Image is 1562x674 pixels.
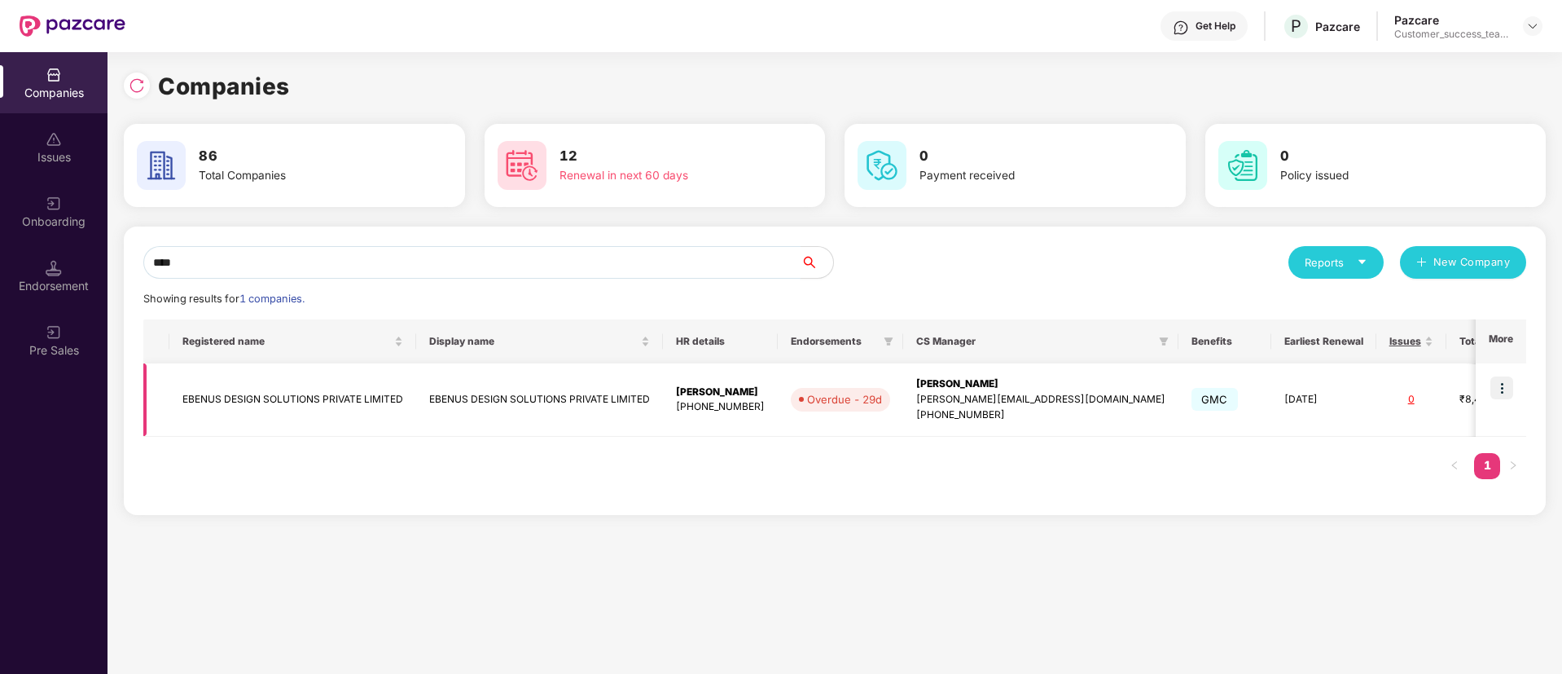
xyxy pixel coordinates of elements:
[1450,460,1459,470] span: left
[676,399,765,415] div: [PHONE_NUMBER]
[916,407,1165,423] div: [PHONE_NUMBER]
[1159,337,1169,346] span: filter
[1500,453,1526,479] li: Next Page
[416,363,663,437] td: EBENUS DESIGN SOLUTIONS PRIVATE LIMITED
[1459,392,1541,407] div: ₹8,42,520
[498,141,546,190] img: svg+xml;base64,PHN2ZyB4bWxucz0iaHR0cDovL3d3dy53My5vcmcvMjAwMC9zdmciIHdpZHRoPSI2MCIgaGVpZ2h0PSI2MC...
[46,196,62,212] img: svg+xml;base64,PHN2ZyB3aWR0aD0iMjAiIGhlaWdodD0iMjAiIHZpZXdCb3g9IjAgMCAyMCAyMCIgZmlsbD0ibm9uZSIgeG...
[239,293,305,305] span: 1 companies.
[1490,377,1513,399] img: icon
[807,391,882,407] div: Overdue - 29d
[1446,319,1554,363] th: Total Premium
[1441,453,1468,479] li: Previous Page
[916,392,1165,407] div: [PERSON_NAME][EMAIL_ADDRESS][DOMAIN_NAME]
[1416,257,1427,270] span: plus
[46,260,62,276] img: svg+xml;base64,PHN2ZyB3aWR0aD0iMTQuNSIgaGVpZ2h0PSIxNC41IiB2aWV3Qm94PSIwIDAgMTYgMTYiIGZpbGw9Im5vbm...
[1173,20,1189,36] img: svg+xml;base64,PHN2ZyBpZD0iSGVscC0zMngzMiIgeG1sbnM9Imh0dHA6Ly93d3cudzMub3JnLzIwMDAvc3ZnIiB3aWR0aD...
[559,146,765,167] h3: 12
[137,141,186,190] img: svg+xml;base64,PHN2ZyB4bWxucz0iaHR0cDovL3d3dy53My5vcmcvMjAwMC9zdmciIHdpZHRoPSI2MCIgaGVpZ2h0PSI2MC...
[416,319,663,363] th: Display name
[20,15,125,37] img: New Pazcare Logo
[800,246,834,279] button: search
[1291,16,1301,36] span: P
[158,68,290,104] h1: Companies
[1433,254,1511,271] span: New Company
[916,377,1165,392] div: [PERSON_NAME]
[663,319,778,363] th: HR details
[1178,319,1271,363] th: Benefits
[884,337,893,346] span: filter
[1196,20,1235,33] div: Get Help
[1476,319,1526,363] th: More
[46,67,62,83] img: svg+xml;base64,PHN2ZyBpZD0iQ29tcGFuaWVzIiB4bWxucz0iaHR0cDovL3d3dy53My5vcmcvMjAwMC9zdmciIHdpZHRoPS...
[791,335,877,348] span: Endorsements
[919,146,1125,167] h3: 0
[916,335,1152,348] span: CS Manager
[1315,19,1360,34] div: Pazcare
[1459,335,1529,348] span: Total Premium
[1400,246,1526,279] button: plusNew Company
[46,131,62,148] img: svg+xml;base64,PHN2ZyBpZD0iSXNzdWVzX2Rpc2FibGVkIiB4bWxucz0iaHR0cDovL3d3dy53My5vcmcvMjAwMC9zdmciIH...
[559,167,765,185] div: Renewal in next 60 days
[199,146,404,167] h3: 86
[1376,319,1446,363] th: Issues
[1280,167,1485,185] div: Policy issued
[169,319,416,363] th: Registered name
[1394,28,1508,41] div: Customer_success_team_lead
[919,167,1125,185] div: Payment received
[676,385,765,400] div: [PERSON_NAME]
[143,293,305,305] span: Showing results for
[199,167,404,185] div: Total Companies
[858,141,906,190] img: svg+xml;base64,PHN2ZyB4bWxucz0iaHR0cDovL3d3dy53My5vcmcvMjAwMC9zdmciIHdpZHRoPSI2MCIgaGVpZ2h0PSI2MC...
[1474,453,1500,478] a: 1
[1389,392,1433,407] div: 0
[1389,335,1421,348] span: Issues
[880,332,897,351] span: filter
[1280,146,1485,167] h3: 0
[1156,332,1172,351] span: filter
[429,335,638,348] span: Display name
[1271,363,1376,437] td: [DATE]
[1508,460,1518,470] span: right
[1500,453,1526,479] button: right
[1305,254,1367,271] div: Reports
[1441,453,1468,479] button: left
[1218,141,1267,190] img: svg+xml;base64,PHN2ZyB4bWxucz0iaHR0cDovL3d3dy53My5vcmcvMjAwMC9zdmciIHdpZHRoPSI2MCIgaGVpZ2h0PSI2MC...
[129,77,145,94] img: svg+xml;base64,PHN2ZyBpZD0iUmVsb2FkLTMyeDMyIiB4bWxucz0iaHR0cDovL3d3dy53My5vcmcvMjAwMC9zdmciIHdpZH...
[169,363,416,437] td: EBENUS DESIGN SOLUTIONS PRIVATE LIMITED
[1191,388,1238,411] span: GMC
[46,324,62,341] img: svg+xml;base64,PHN2ZyB3aWR0aD0iMjAiIGhlaWdodD0iMjAiIHZpZXdCb3g9IjAgMCAyMCAyMCIgZmlsbD0ibm9uZSIgeG...
[1357,257,1367,267] span: caret-down
[1271,319,1376,363] th: Earliest Renewal
[182,335,391,348] span: Registered name
[1526,20,1539,33] img: svg+xml;base64,PHN2ZyBpZD0iRHJvcGRvd24tMzJ4MzIiIHhtbG5zPSJodHRwOi8vd3d3LnczLm9yZy8yMDAwL3N2ZyIgd2...
[800,256,833,269] span: search
[1474,453,1500,479] li: 1
[1394,12,1508,28] div: Pazcare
